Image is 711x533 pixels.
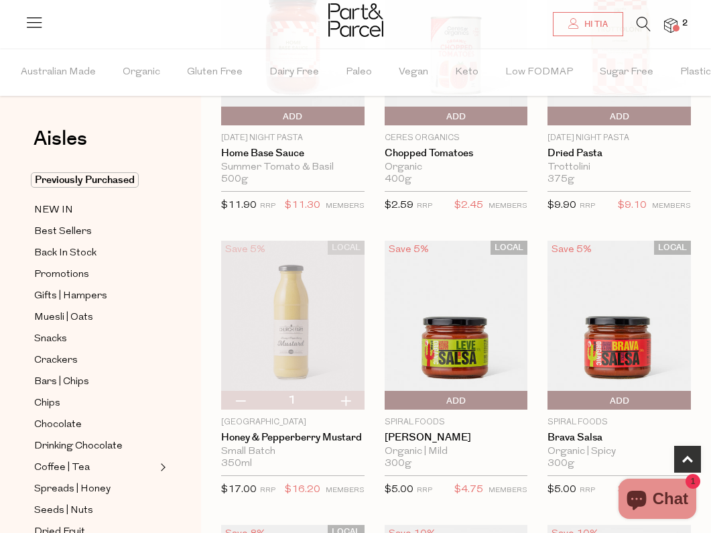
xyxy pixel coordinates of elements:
span: Organic [123,49,160,96]
span: 500g [221,174,248,186]
span: NEW IN [34,202,73,219]
button: Add To Parcel [547,391,691,410]
a: 2 [664,18,677,32]
span: 300g [385,458,411,470]
span: $11.90 [221,200,257,211]
a: Seeds | Nuts [34,502,156,519]
a: Home Base Sauce [221,147,365,160]
span: Australian Made [21,49,96,96]
a: Crackers [34,352,156,369]
button: Add To Parcel [221,107,365,125]
a: Hi Tia [553,12,623,36]
small: MEMBERS [326,487,365,494]
p: [GEOGRAPHIC_DATA] [221,416,365,428]
span: $5.00 [385,485,413,495]
a: Chocolate [34,416,156,433]
a: Bars | Chips [34,373,156,390]
span: Back In Stock [34,245,96,261]
p: [DATE] Night Pasta [547,132,691,144]
small: RRP [260,487,275,494]
a: Spreads | Honey [34,481,156,497]
span: Seeds | Nuts [34,503,93,519]
a: Gifts | Hampers [34,288,156,304]
inbox-online-store-chat: Shopify online store chat [615,479,700,522]
div: Organic [385,162,528,174]
span: LOCAL [328,241,365,255]
span: Vegan [399,49,428,96]
span: Low FODMAP [505,49,573,96]
small: RRP [417,202,432,210]
span: $2.59 [385,200,413,211]
span: Promotions [34,267,89,283]
span: 350ml [221,458,252,470]
div: Summer Tomato & Basil [221,162,365,174]
span: Dairy Free [269,49,319,96]
span: $16.20 [285,481,320,499]
span: Sugar Free [600,49,653,96]
span: 2 [679,17,691,29]
a: Aisles [34,129,87,162]
span: Chips [34,396,60,412]
img: Part&Parcel [328,3,383,37]
a: [PERSON_NAME] [385,432,528,444]
a: Chopped Tomatoes [385,147,528,160]
span: Keto [455,49,478,96]
span: Gifts | Hampers [34,288,107,304]
span: Muesli | Oats [34,310,93,326]
button: Add To Parcel [547,107,691,125]
div: Save 5% [547,241,596,259]
small: RRP [580,487,595,494]
small: RRP [417,487,432,494]
a: Chips [34,395,156,412]
small: MEMBERS [489,487,527,494]
span: Snacks [34,331,67,347]
span: Crackers [34,353,78,369]
p: Spiral Foods [385,416,528,428]
span: 300g [547,458,574,470]
a: Snacks [34,331,156,347]
span: 375g [547,174,574,186]
button: Add To Parcel [385,391,528,410]
span: Chocolate [34,417,82,433]
span: $5.00 [547,485,576,495]
button: Add To Parcel [385,107,528,125]
span: $2.45 [454,197,483,215]
a: Honey & Pepperberry Mustard [221,432,365,444]
small: MEMBERS [489,202,527,210]
img: Brava Salsa [547,241,691,410]
span: $9.90 [547,200,576,211]
img: Leve Salsa [385,241,528,410]
a: Muesli | Oats [34,309,156,326]
img: Honey & Pepperberry Mustard [221,241,365,410]
a: Coffee | Tea [34,459,156,476]
button: Expand/Collapse Coffee | Tea [157,459,166,475]
a: Previously Purchased [34,172,156,188]
span: $9.10 [618,197,647,215]
small: RRP [580,202,595,210]
p: Ceres Organics [385,132,528,144]
span: Spreads | Honey [34,481,111,497]
a: Brava Salsa [547,432,691,444]
a: Best Sellers [34,223,156,240]
div: Organic | Mild [385,446,528,458]
span: $4.75 [454,481,483,499]
span: Gluten Free [187,49,243,96]
span: Best Sellers [34,224,92,240]
span: Bars | Chips [34,374,89,390]
p: [DATE] Night Pasta [221,132,365,144]
span: Hi Tia [581,19,608,30]
span: Drinking Chocolate [34,438,123,455]
div: Save 5% [385,241,433,259]
span: $11.30 [285,197,320,215]
div: Small Batch [221,446,365,458]
a: Drinking Chocolate [34,438,156,455]
span: 400g [385,174,411,186]
span: LOCAL [654,241,691,255]
span: Previously Purchased [31,172,139,188]
a: Promotions [34,266,156,283]
small: MEMBERS [326,202,365,210]
a: Dried Pasta [547,147,691,160]
span: LOCAL [491,241,527,255]
span: Paleo [346,49,372,96]
div: Save 5% [221,241,269,259]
